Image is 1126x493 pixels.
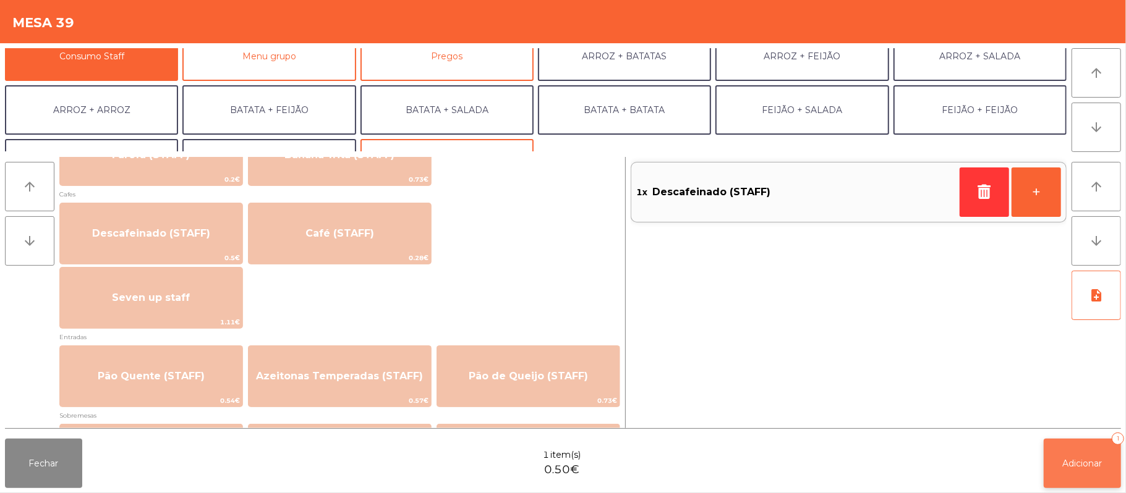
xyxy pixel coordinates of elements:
[22,179,37,194] i: arrow_upward
[60,316,242,328] span: 1.11€
[98,370,205,382] span: Pão Quente (STAFF)
[538,32,711,81] button: ARROZ + BATATAS
[1089,288,1104,303] i: note_add
[5,162,54,211] button: arrow_upward
[894,32,1067,81] button: ARROZ + SALADA
[1089,65,1104,80] i: arrow_upward
[1044,439,1121,488] button: Adicionar1
[5,32,178,81] button: Consumo Staff
[715,32,889,81] button: ARROZ + FEIJÃO
[1072,103,1121,152] button: arrow_downward
[1089,179,1104,194] i: arrow_upward
[538,85,711,135] button: BATATA + BATATA
[1072,216,1121,266] button: arrow_downward
[437,395,620,407] span: 0.73€
[284,149,395,161] span: Banana-frita (STAFF)
[1112,432,1124,445] div: 1
[182,32,356,81] button: Menu grupo
[360,32,534,81] button: Pregos
[1063,458,1103,469] span: Adicionar
[5,439,82,488] button: Fechar
[249,395,431,407] span: 0.57€
[5,139,178,188] button: SALADA + SALADA
[469,370,588,382] span: Pão de Queijo (STAFF)
[1072,48,1121,98] button: arrow_upward
[249,174,431,185] span: 0.73€
[60,174,242,185] span: 0.2€
[59,188,620,200] span: Cafes
[1012,167,1061,217] button: +
[256,370,423,382] span: Azeitonas Temperadas (STAFF)
[360,85,534,135] button: BATATA + SALADA
[1089,120,1104,135] i: arrow_downward
[12,14,74,32] h4: Mesa 39
[652,183,770,201] span: Descafeinado (STAFF)
[112,149,190,161] span: Farofa (STAFF)
[1072,162,1121,211] button: arrow_upward
[550,449,581,461] span: item(s)
[182,85,356,135] button: BATATA + FEIJÃO
[60,395,242,407] span: 0.54€
[543,449,549,461] span: 1
[60,252,242,264] span: 0.5€
[636,183,647,201] span: 1x
[22,234,37,248] i: arrow_downward
[249,252,431,264] span: 0.28€
[894,85,1067,135] button: FEIJÃO + FEIJÃO
[305,227,374,239] span: Café (STAFF)
[544,461,579,478] span: 0.50€
[1072,271,1121,320] button: note_add
[92,227,210,239] span: Descafeinado (STAFF)
[112,292,190,303] span: Seven up staff
[59,331,620,343] span: Entradas
[5,85,178,135] button: ARROZ + ARROZ
[715,85,889,135] button: FEIJÃO + SALADA
[360,139,534,188] button: COMBOAS
[5,216,54,266] button: arrow_downward
[1089,234,1104,248] i: arrow_downward
[59,410,620,421] span: Sobremesas
[182,139,356,188] button: EXTRAS UBER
